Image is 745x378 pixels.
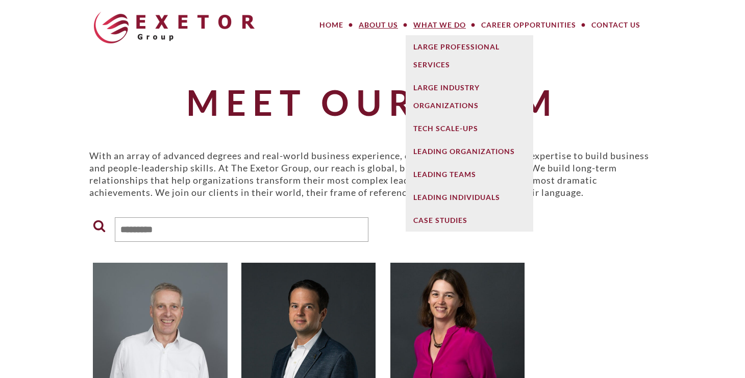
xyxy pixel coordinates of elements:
a: Large Professional Services [406,35,533,76]
a: What We Do [406,15,474,35]
a: Large Industry Organizations [406,76,533,117]
p: With an array of advanced degrees and real-world business experience, our consultants possess the... [89,149,656,198]
a: Home [312,15,351,35]
a: Tech Scale-Ups [406,117,533,140]
img: The Exetor Group [94,12,255,43]
a: Leading Teams [406,163,533,186]
h1: Meet Our Team [89,83,656,121]
a: Leading Organizations [406,140,533,163]
a: About Us [351,15,406,35]
a: Case Studies [406,209,533,232]
a: Career Opportunities [474,15,584,35]
a: Contact Us [584,15,648,35]
a: Leading Individuals [406,186,533,209]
